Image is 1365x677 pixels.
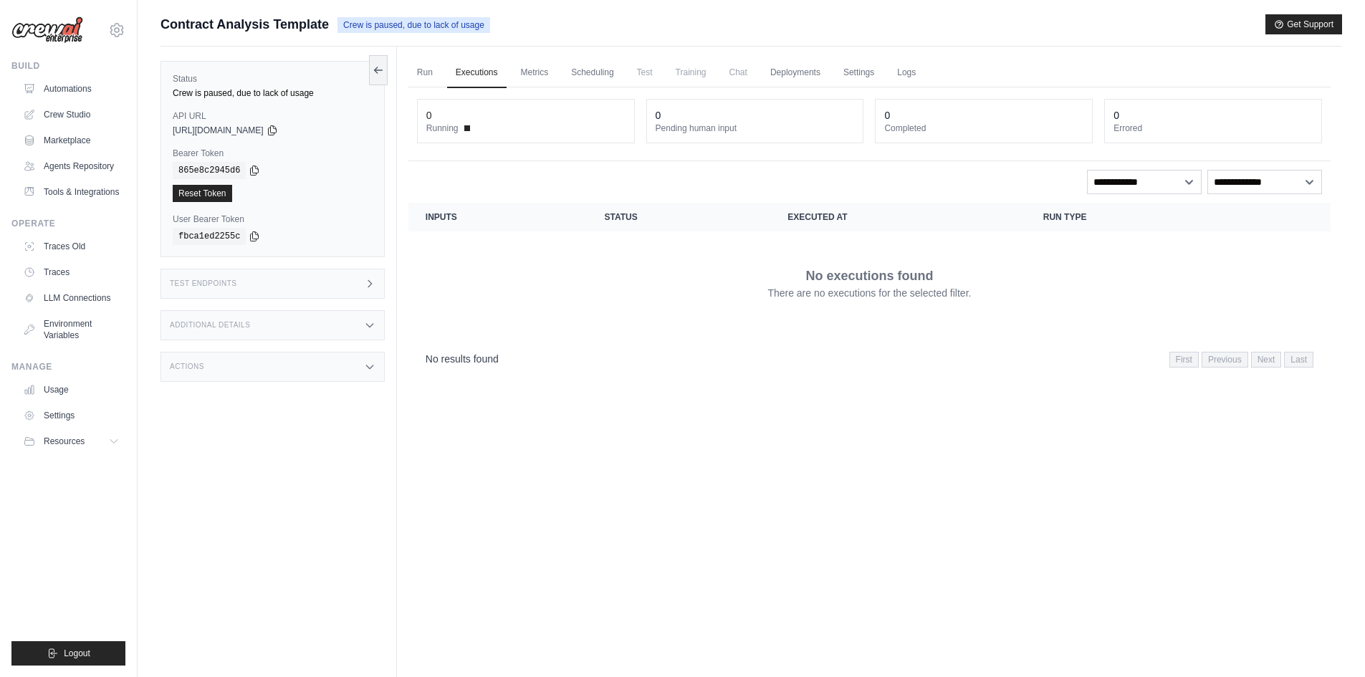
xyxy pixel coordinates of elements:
[512,58,557,88] a: Metrics
[173,162,246,179] code: 865e8c2945d6
[173,148,373,159] label: Bearer Token
[11,361,125,373] div: Manage
[11,641,125,666] button: Logout
[562,58,622,88] a: Scheduling
[44,436,85,447] span: Resources
[170,279,237,288] h3: Test Endpoints
[17,287,125,309] a: LLM Connections
[17,235,125,258] a: Traces Old
[11,60,125,72] div: Build
[17,404,125,427] a: Settings
[408,58,441,88] a: Run
[1284,352,1313,368] span: Last
[447,58,507,88] a: Executions
[721,58,756,87] span: Chat is not available until the deployment is complete
[17,103,125,126] a: Crew Studio
[173,228,246,245] code: fbca1ed2255c
[173,87,373,99] div: Crew is paused, due to lack of usage
[17,129,125,152] a: Marketplace
[628,58,661,87] span: Test
[408,340,1331,377] nav: Pagination
[884,108,890,123] div: 0
[426,108,432,123] div: 0
[173,213,373,225] label: User Bearer Token
[762,58,829,88] a: Deployments
[17,430,125,453] button: Resources
[767,286,971,300] p: There are no executions for the selected filter.
[408,203,1331,377] section: Crew executions table
[11,218,125,229] div: Operate
[889,58,924,88] a: Logs
[1202,352,1248,368] span: Previous
[1265,14,1342,34] button: Get Support
[161,14,329,34] span: Contract Analysis Template
[588,203,771,231] th: Status
[1026,203,1237,231] th: Run Type
[835,58,883,88] a: Settings
[17,378,125,401] a: Usage
[426,352,499,366] p: No results found
[426,123,459,134] span: Running
[1169,352,1313,368] nav: Pagination
[17,312,125,347] a: Environment Variables
[1113,108,1119,123] div: 0
[667,58,715,87] span: Training is not available until the deployment is complete
[805,266,933,286] p: No executions found
[17,77,125,100] a: Automations
[17,181,125,203] a: Tools & Integrations
[1251,352,1282,368] span: Next
[656,108,661,123] div: 0
[173,110,373,122] label: API URL
[170,321,250,330] h3: Additional Details
[17,155,125,178] a: Agents Repository
[17,261,125,284] a: Traces
[11,16,83,44] img: Logo
[656,123,855,134] dt: Pending human input
[1169,352,1199,368] span: First
[170,362,204,371] h3: Actions
[337,17,490,33] span: Crew is paused, due to lack of usage
[1113,123,1313,134] dt: Errored
[884,123,1083,134] dt: Completed
[408,203,588,231] th: Inputs
[173,125,264,136] span: [URL][DOMAIN_NAME]
[173,73,373,85] label: Status
[173,185,232,202] a: Reset Token
[64,648,90,659] span: Logout
[770,203,1025,231] th: Executed at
